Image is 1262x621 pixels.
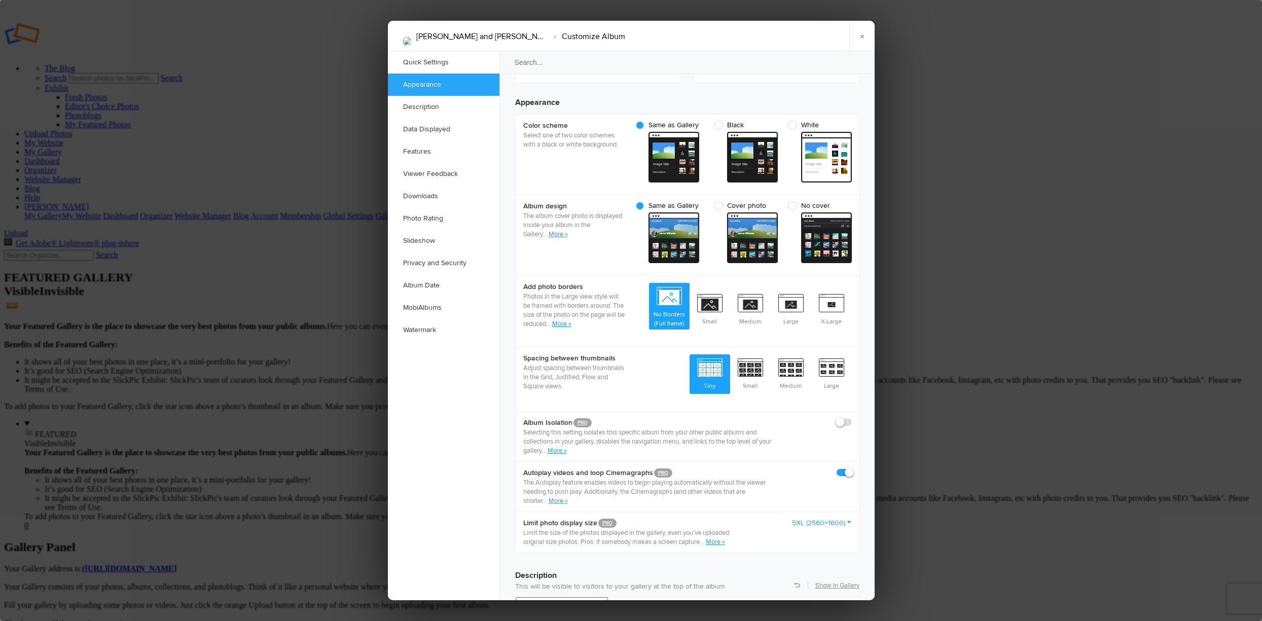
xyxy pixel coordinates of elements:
[690,354,730,392] span: Tiny
[523,518,737,528] b: Limit photo display size
[794,582,800,588] a: Revert
[549,230,568,238] a: More »
[403,37,411,45] img: 20250920_144904_Tiffany_and_Brandon_9544.jpg
[730,354,771,392] span: Small
[388,74,499,96] a: Appearance
[543,497,549,505] span: ...
[388,96,499,118] a: Description
[635,121,699,130] span: Same as Gallery
[523,468,786,478] b: Autoplay videos and loop Cinemagraphs
[788,201,847,210] span: No cover
[690,290,730,327] span: Small
[771,290,811,327] span: Large
[648,212,699,263] span: cover From gallery - dark
[388,140,499,163] a: Features
[388,319,499,341] a: Watermark
[548,447,567,455] a: More »
[388,230,499,252] a: Slideshow
[649,283,690,330] span: No Borders (Full frame)
[523,478,786,505] p: The Autoplay feature enables videos to begin playing automatically without the viewer needing to ...
[552,320,571,328] a: More »
[801,212,852,263] span: cover From gallery - dark
[388,185,499,207] a: Downloads
[543,447,548,455] span: ..
[706,538,725,546] a: More »
[388,163,499,185] a: Viewer Feedback
[523,201,625,211] b: Album design
[792,518,852,528] a: 5XL (2560×1600)
[811,354,852,392] span: Large
[523,282,625,292] b: Add photo borders
[849,21,875,51] a: ×
[388,252,499,274] a: Privacy and Security
[416,28,548,45] li: [PERSON_NAME] and [PERSON_NAME] pre wed
[523,131,625,149] p: Select one of two color schemes with a black or white background.
[523,428,786,455] p: Selecting this setting isolates this specific album from your other public albums and collections...
[654,468,672,478] a: PRO
[546,320,552,328] span: ...
[388,274,499,297] a: Album Date
[714,121,773,130] span: Black
[714,201,773,210] span: Cover photo
[523,353,625,363] b: Spacing between thumbnails
[523,292,625,328] p: Photos in the Large view style will be framed with borders around. The size of the photo on the p...
[771,354,811,392] span: Medium
[811,290,852,327] span: X-Large
[388,118,499,140] a: Data Displayed
[700,538,706,546] span: ...
[523,363,625,391] p: Adjust spacing between thumbnails in the Grid, Justified, Flow and Square views.
[523,528,737,546] p: Limit the size of the photos displayed in the gallery, even you’ve uploaded original size photos....
[499,51,876,74] input: Search...
[730,290,771,327] span: Medium
[549,497,568,505] a: More »
[635,201,699,210] span: Same as Gallery
[388,297,499,319] a: MobiAlbums
[727,212,778,263] span: cover From gallery - dark
[788,121,847,130] span: White
[598,519,617,528] a: PRO
[515,561,860,581] h3: Description
[388,51,499,74] a: Quick Settings
[815,581,859,590] a: Show In Gallery
[548,28,625,45] li: Customize Album
[515,581,860,592] p: This will be visible to visitors to your gallery at the top of the album
[523,121,625,131] b: Color scheme
[573,418,592,427] a: PRO
[523,418,786,428] b: Album Isolation
[388,207,499,230] a: Photo Rating
[523,211,625,239] p: The album cover photo is displayed inside your album in the Gallery.
[515,88,860,108] h3: Appearance
[544,230,549,238] span: ..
